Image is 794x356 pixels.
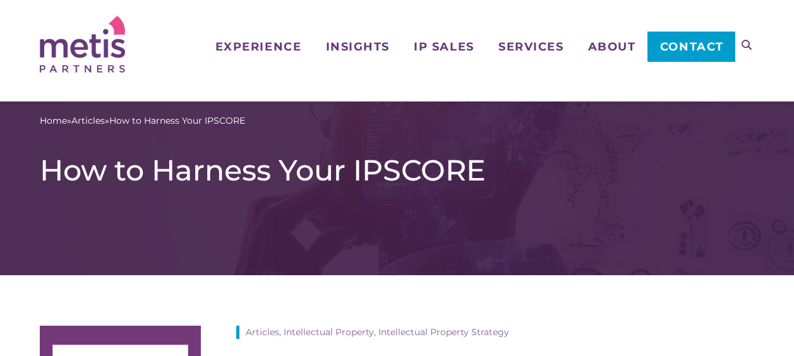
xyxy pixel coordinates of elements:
[71,114,105,128] a: Articles
[40,153,754,188] h1: How to Harness Your IPSCORE
[40,114,245,128] span: » »
[647,32,735,62] a: Contact
[498,41,563,52] span: Services
[326,41,390,52] span: Insights
[40,16,125,73] img: Metis Partners
[215,41,301,52] span: Experience
[109,114,245,128] span: How to Harness Your IPSCORE
[414,41,474,52] span: IP Sales
[236,326,755,339] div: Articles, Intellectual Property, Intellectual Property Strategy
[40,114,67,128] a: Home
[660,41,724,52] span: Contact
[588,41,636,52] span: About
